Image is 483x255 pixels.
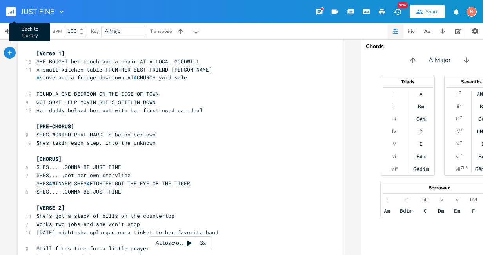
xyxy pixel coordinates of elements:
[36,245,149,252] span: Still finds time for a little prayer
[425,8,439,15] div: Share
[36,74,40,81] span: A
[392,153,396,160] div: vi
[454,208,460,214] div: Em
[391,166,398,172] div: vii°
[134,74,137,81] span: A
[87,180,90,187] span: A
[416,116,426,122] div: C#m
[36,107,203,114] span: Her daddy helped her out with her first used car deal
[456,128,460,135] div: IV
[410,5,445,18] button: Share
[413,166,429,172] div: G#dim
[91,29,99,34] div: Key
[456,141,459,147] div: V
[36,66,212,73] span: A small kitchen table FROM HER BEST FRIEND [PERSON_NAME]
[460,152,462,158] sup: 7
[393,103,396,110] div: ii
[419,141,423,147] div: E
[398,2,408,8] div: New
[49,180,52,187] span: A
[394,91,395,97] div: I
[36,212,174,219] span: She’s got a stack of bills on the countertop
[36,155,62,162] span: [CHORUS]
[381,79,434,84] div: Triads
[196,236,210,250] div: 3x
[36,163,121,171] span: SHES.....GONNA BE JUST FINE
[6,2,22,21] button: Back to Library
[392,116,396,122] div: iii
[36,204,65,211] span: [VERSE 2]
[384,208,390,214] div: Am
[457,103,459,110] div: ii
[456,153,459,160] div: vi
[36,172,131,179] span: SHES.....got her own storyline
[461,165,468,171] sup: 7b5
[418,103,424,110] div: Bm
[424,208,427,214] div: C
[467,7,477,17] div: bjb3598
[460,115,462,121] sup: 7
[400,208,412,214] div: Bdim
[150,29,172,34] div: Transpose
[470,197,477,203] div: bVI
[36,188,121,195] span: SHES.....GONNA BE JUST FINE
[456,197,458,203] div: v
[36,90,159,97] span: FOUND A ONE BEDROOM ON THE EDGE OF TOWN
[467,3,477,21] button: B
[105,28,122,35] span: A Major
[393,141,396,147] div: V
[404,197,408,203] div: ii°
[459,90,461,96] sup: 7
[429,56,451,65] span: A Major
[36,58,200,65] span: SHE BOUGHT her couch and a chair AT A LOCAL GOODWILL
[36,221,140,228] span: Works two jobs and she won’t stop
[36,180,190,187] span: SHES WINNER SHES FIGHTER GOT THE EYE OF THE TIGER
[460,140,462,146] sup: 7
[457,91,458,97] div: I
[36,131,156,138] span: SHES WORKED REAL HARD To be on her own
[36,229,218,236] span: [DATE] night she splurged on a ticket to her favorite band
[419,91,423,97] div: A
[36,99,156,106] span: GOT SOME HELP MOVIN SHE'S SETTLIN DOWN
[392,128,396,135] div: IV
[456,116,459,122] div: iii
[390,5,405,19] button: New
[459,102,462,108] sup: 7
[438,208,444,214] div: Dm
[419,128,423,135] div: D
[149,236,212,250] div: Autoscroll
[422,197,429,203] div: bIII
[416,153,426,160] div: F#m
[36,74,187,81] span: stove and a fridge downtown AT CHURCH yard sale
[460,127,463,133] sup: 7
[53,29,62,34] div: BPM
[36,50,65,57] span: [Verse 1]
[387,197,388,203] div: i
[36,123,74,130] span: [PRE-CHORUS]
[21,8,54,15] span: JUST FINE
[439,197,443,203] div: iv
[36,139,156,146] span: Shes takin each step, into the unknown
[456,166,460,172] div: vii
[472,208,475,214] div: F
